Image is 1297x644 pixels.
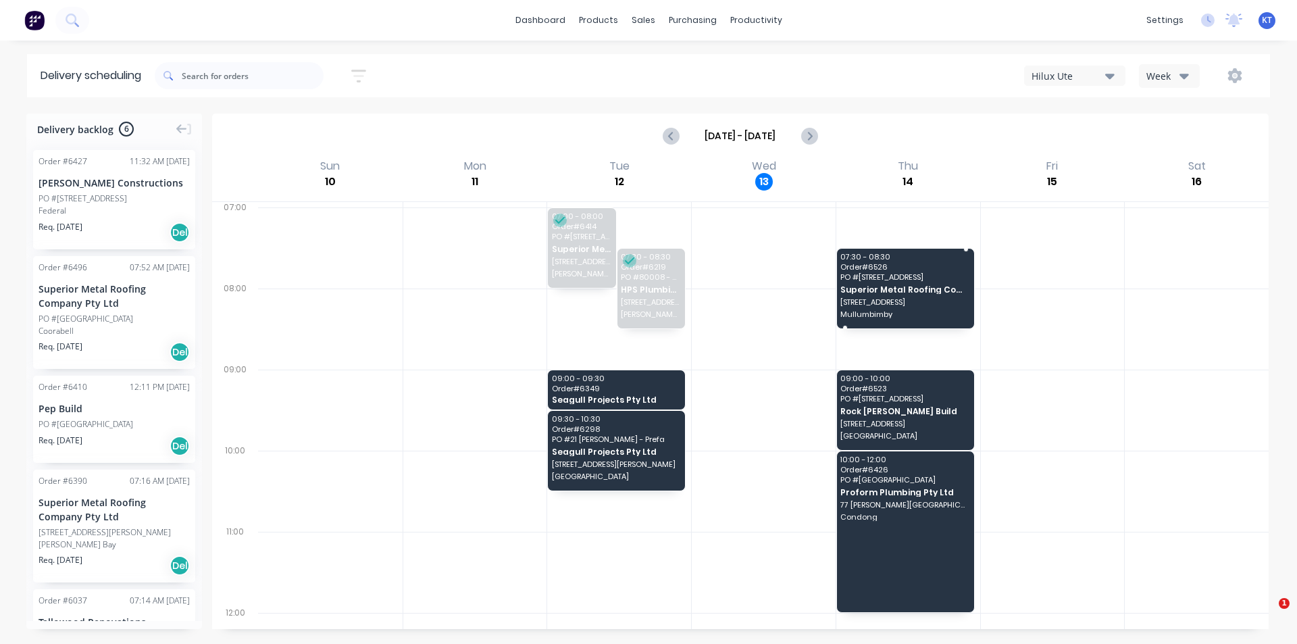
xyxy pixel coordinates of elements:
[552,385,680,393] span: Order # 6349
[840,476,969,484] span: PO # [GEOGRAPHIC_DATA]
[840,501,969,509] span: 77 [PERSON_NAME][GEOGRAPHIC_DATA]
[755,173,773,191] div: 13
[182,62,324,89] input: Search for orders
[552,374,680,382] span: 09:00 - 09:30
[39,205,190,217] div: Federal
[170,436,190,456] div: Del
[840,420,969,428] span: [STREET_ADDRESS]
[212,199,258,280] div: 07:00
[840,432,969,440] span: [GEOGRAPHIC_DATA]
[621,263,680,271] span: Order # 6219
[212,280,258,362] div: 08:00
[840,395,969,403] span: PO # [STREET_ADDRESS]
[1279,598,1290,609] span: 1
[840,298,969,306] span: [STREET_ADDRESS]
[39,193,127,205] div: PO #[STREET_ADDRESS]
[621,310,680,318] span: [PERSON_NAME] Bay
[130,475,190,487] div: 07:16 AM [DATE]
[39,475,87,487] div: Order # 6390
[212,362,258,443] div: 09:00
[1042,159,1062,173] div: Fri
[130,155,190,168] div: 11:32 AM [DATE]
[894,159,922,173] div: Thu
[621,253,680,261] span: 07:30 - 08:30
[840,385,969,393] span: Order # 6523
[212,443,258,524] div: 10:00
[170,222,190,243] div: Del
[322,173,339,191] div: 10
[509,10,572,30] a: dashboard
[899,173,917,191] div: 14
[840,310,969,318] span: Mullumbimby
[840,273,969,281] span: PO # [STREET_ADDRESS]
[39,615,190,629] div: Tallowood Renovations
[662,10,723,30] div: purchasing
[466,173,484,191] div: 11
[840,285,969,294] span: Superior Metal Roofing Company Pty Ltd
[621,285,680,294] span: HPS Plumbing and Roofing
[316,159,344,173] div: Sun
[552,415,680,423] span: 09:30 - 10:30
[625,10,662,30] div: sales
[1032,69,1105,83] div: Hilux Ute
[723,10,789,30] div: productivity
[611,173,628,191] div: 12
[37,122,113,137] span: Delivery backlog
[621,273,680,281] span: PO # 80008 - Marvell
[1188,173,1206,191] div: 16
[39,262,87,274] div: Order # 6496
[621,298,680,306] span: [STREET_ADDRESS][PERSON_NAME]
[1262,14,1272,26] span: KT
[39,539,190,551] div: [PERSON_NAME] Bay
[39,341,82,353] span: Req. [DATE]
[130,262,190,274] div: 07:52 AM [DATE]
[552,212,611,220] span: 07:00 - 08:00
[119,122,134,137] span: 6
[39,495,190,524] div: Superior Metal Roofing Company Pty Ltd
[552,257,611,266] span: [STREET_ADDRESS][PERSON_NAME]
[552,435,680,443] span: PO # 21 [PERSON_NAME] - Prefa
[840,455,969,464] span: 10:00 - 12:00
[39,155,87,168] div: Order # 6427
[39,554,82,566] span: Req. [DATE]
[39,435,82,447] span: Req. [DATE]
[840,263,969,271] span: Order # 6526
[130,381,190,393] div: 12:11 PM [DATE]
[27,54,155,97] div: Delivery scheduling
[170,342,190,362] div: Del
[39,381,87,393] div: Order # 6410
[130,595,190,607] div: 07:14 AM [DATE]
[212,524,258,605] div: 11:00
[552,232,611,241] span: PO # [STREET_ADDRESS][PERSON_NAME]
[39,401,190,416] div: Pep Build
[840,374,969,382] span: 09:00 - 10:00
[460,159,490,173] div: Mon
[1139,64,1200,88] button: Week
[748,159,780,173] div: Wed
[840,466,969,474] span: Order # 6426
[39,325,190,337] div: Coorabell
[840,407,969,416] span: Rock [PERSON_NAME] Build
[39,282,190,310] div: Superior Metal Roofing Company Pty Ltd
[39,221,82,233] span: Req. [DATE]
[39,526,171,539] div: [STREET_ADDRESS][PERSON_NAME]
[1184,159,1210,173] div: Sat
[552,460,680,468] span: [STREET_ADDRESS][PERSON_NAME]
[39,313,133,325] div: PO #[GEOGRAPHIC_DATA]
[1146,69,1186,83] div: Week
[552,222,611,230] span: Order # 6414
[1251,598,1283,630] iframe: Intercom live chat
[840,488,969,497] span: Proform Plumbing Pty Ltd
[39,176,190,190] div: [PERSON_NAME] Constructions
[552,245,611,253] span: Superior Metal Roofing Company Pty Ltd
[552,425,680,433] span: Order # 6298
[552,395,680,404] span: Seagull Projects Pty Ltd
[1024,66,1125,86] button: Hilux Ute
[39,595,87,607] div: Order # 6037
[605,159,634,173] div: Tue
[170,555,190,576] div: Del
[552,472,680,480] span: [GEOGRAPHIC_DATA]
[1044,173,1061,191] div: 15
[552,447,680,456] span: Seagull Projects Pty Ltd
[552,270,611,278] span: [PERSON_NAME] Bay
